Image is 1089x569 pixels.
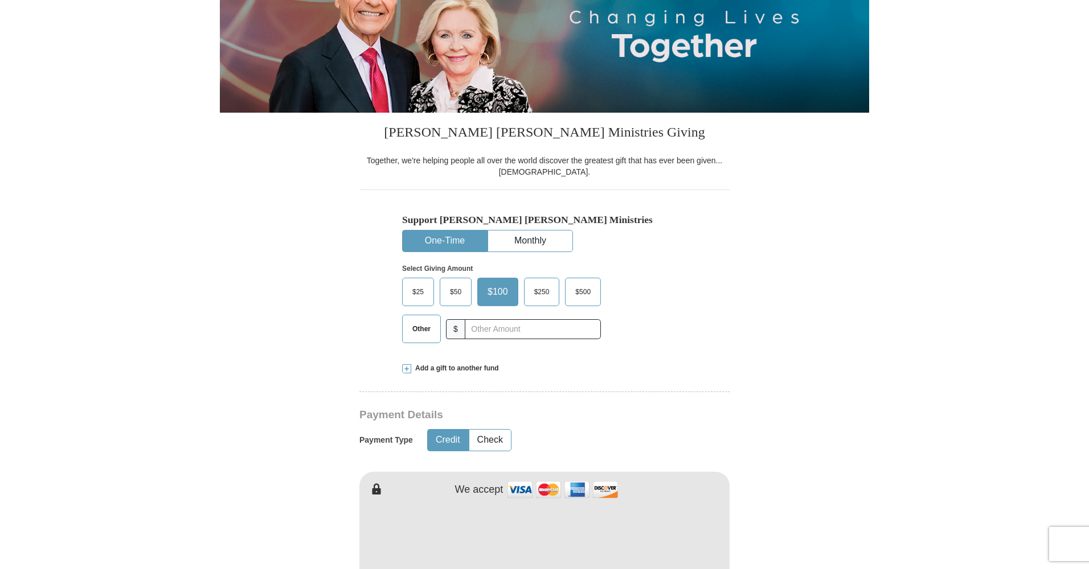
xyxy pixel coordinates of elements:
[359,113,730,155] h3: [PERSON_NAME] [PERSON_NAME] Ministries Giving
[446,319,465,339] span: $
[465,319,601,339] input: Other Amount
[403,230,487,251] button: One-Time
[455,484,503,496] h4: We accept
[570,283,596,300] span: $500
[359,435,413,445] h5: Payment Type
[359,409,650,422] h3: Payment Details
[488,230,572,251] button: Monthly
[411,364,499,373] span: Add a gift to another fund
[469,430,511,451] button: Check
[359,155,730,178] div: Together, we're helping people all over the world discover the greatest gift that has ever been g...
[482,283,514,300] span: $100
[407,320,436,337] span: Other
[407,283,429,300] span: $25
[428,430,468,451] button: Credit
[444,283,467,300] span: $50
[529,283,555,300] span: $250
[506,477,620,502] img: credit cards accepted
[402,265,473,273] strong: Select Giving Amount
[402,214,687,226] h5: Support [PERSON_NAME] [PERSON_NAME] Ministries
